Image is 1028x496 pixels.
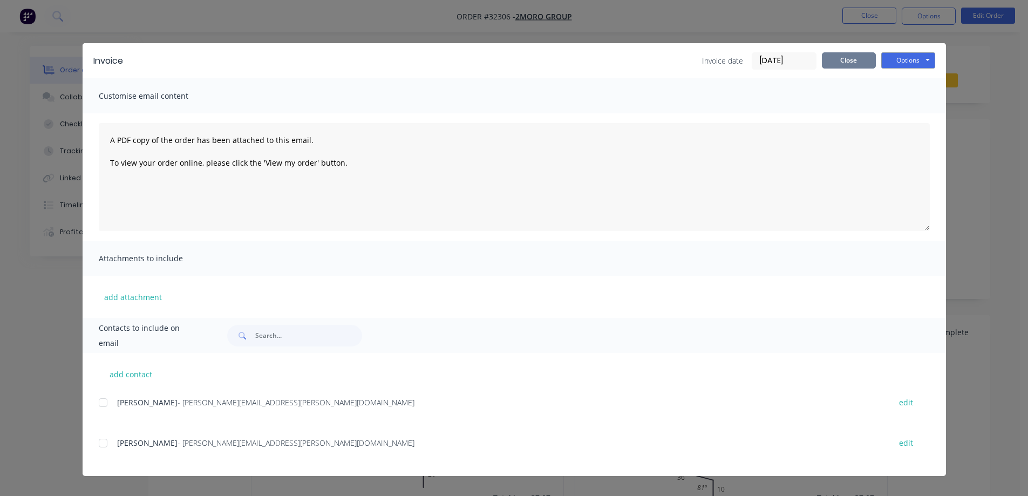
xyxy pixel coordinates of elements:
[99,89,217,104] span: Customise email content
[893,395,920,410] button: edit
[99,123,930,231] textarea: A PDF copy of the order has been attached to this email. To view your order online, please click ...
[178,438,414,448] span: - [PERSON_NAME][EMAIL_ADDRESS][PERSON_NAME][DOMAIN_NAME]
[822,52,876,69] button: Close
[93,55,123,67] div: Invoice
[99,289,167,305] button: add attachment
[117,438,178,448] span: [PERSON_NAME]
[881,52,935,69] button: Options
[99,251,217,266] span: Attachments to include
[99,321,201,351] span: Contacts to include on email
[99,366,164,382] button: add contact
[117,397,178,407] span: [PERSON_NAME]
[893,436,920,450] button: edit
[255,325,362,346] input: Search...
[702,55,743,66] span: Invoice date
[178,397,414,407] span: - [PERSON_NAME][EMAIL_ADDRESS][PERSON_NAME][DOMAIN_NAME]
